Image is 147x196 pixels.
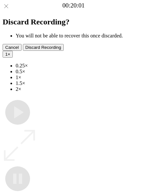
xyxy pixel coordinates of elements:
[5,52,8,57] span: 1
[3,51,13,58] button: 1×
[23,44,64,51] button: Discard Recording
[3,44,22,51] button: Cancel
[16,86,144,92] li: 2×
[16,80,144,86] li: 1.5×
[16,75,144,80] li: 1×
[3,18,144,26] h2: Discard Recording?
[62,2,85,9] a: 00:20:01
[16,33,144,39] li: You will not be able to recover this once discarded.
[16,69,144,75] li: 0.5×
[16,63,144,69] li: 0.25×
